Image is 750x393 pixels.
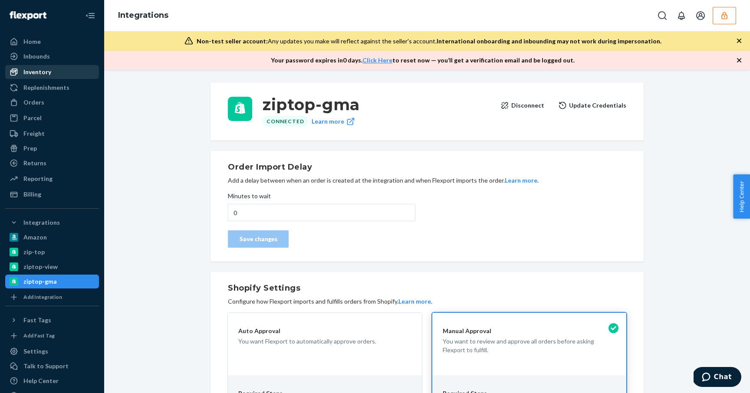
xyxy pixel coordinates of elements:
div: Parcel [23,114,42,122]
a: Freight [5,127,99,141]
button: Learn more [505,176,537,185]
div: Help Center [23,377,59,385]
button: Open Search Box [654,7,671,24]
button: Talk to Support [5,359,99,373]
span: Minutes to wait [228,192,271,204]
a: Inventory [5,65,99,79]
a: Replenishments [5,81,99,95]
button: Learn more [398,297,431,306]
span: International onboarding and inbounding may not work during impersonation. [437,37,661,45]
a: Orders [5,95,99,109]
a: ziptop-view [5,260,99,274]
button: Integrations [5,216,99,229]
div: Replenishments [23,83,69,92]
div: Inventory [23,68,51,76]
a: Settings [5,344,99,358]
p: Add a delay between when an order is created at the integration and when Flexport imports the ord... [228,176,626,185]
a: Add Fast Tag [5,331,99,341]
div: Any updates you make will reflect against the seller's account. [197,37,661,46]
button: Open notifications [673,7,690,24]
button: Update Credentials [558,97,626,114]
p: Your password expires in 0 days . to reset now — you’ll get a verification email and be logged out. [271,56,575,65]
div: Reporting [23,174,53,183]
a: Inbounds [5,49,99,63]
input: Minutes to wait [228,204,415,221]
button: Fast Tags [5,313,99,327]
div: Settings [23,347,48,356]
a: Parcel [5,111,99,125]
ol: breadcrumbs [111,3,175,28]
div: Prep [23,144,37,153]
div: Add Fast Tag [23,332,55,339]
a: ziptop-gma [5,275,99,288]
a: Learn more [312,116,355,127]
div: Add Integration [23,293,62,301]
a: Add Integration [5,292,99,302]
a: Home [5,35,99,49]
a: Integrations [118,10,168,20]
p: Auto Approval [238,327,411,335]
p: You want Flexport to automatically approve orders. [238,337,411,346]
div: Home [23,37,41,46]
a: zip-top [5,245,99,259]
a: Prep [5,141,99,155]
div: Freight [23,129,45,138]
img: Flexport logo [10,11,46,20]
a: Reporting [5,172,99,186]
span: Non-test seller account: [197,37,268,45]
a: Returns [5,156,99,170]
button: Help Center [733,174,750,219]
a: Click Here [362,56,392,64]
div: Connected [263,116,308,127]
div: Save changes [235,235,281,243]
div: ziptop-view [23,262,58,271]
div: ziptop-gma [23,277,57,286]
button: Save changes [228,230,289,248]
button: Disconnect [500,97,544,114]
p: Configure how Flexport imports and fulfills orders from Shopify. . [228,297,626,306]
a: Help Center [5,374,99,388]
h3: ziptop-gma [263,97,493,112]
div: Orders [23,98,44,107]
button: Open account menu [692,7,709,24]
p: Manual Approval [443,327,616,335]
h2: Order Import Delay [228,161,626,173]
div: zip-top [23,248,45,256]
div: Billing [23,190,41,199]
iframe: Opens a widget where you can chat to one of our agents [694,367,741,389]
div: Amazon [23,233,47,242]
button: Close Navigation [82,7,99,24]
p: You want to review and approve all orders before asking Flexport to fulfill. [443,337,616,354]
div: Integrations [23,218,60,227]
h2: Shopify Settings [228,282,626,294]
div: Fast Tags [23,316,51,324]
a: Amazon [5,230,99,244]
a: Billing [5,187,99,201]
div: Returns [23,159,46,167]
div: Inbounds [23,52,50,61]
div: Talk to Support [23,362,69,370]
